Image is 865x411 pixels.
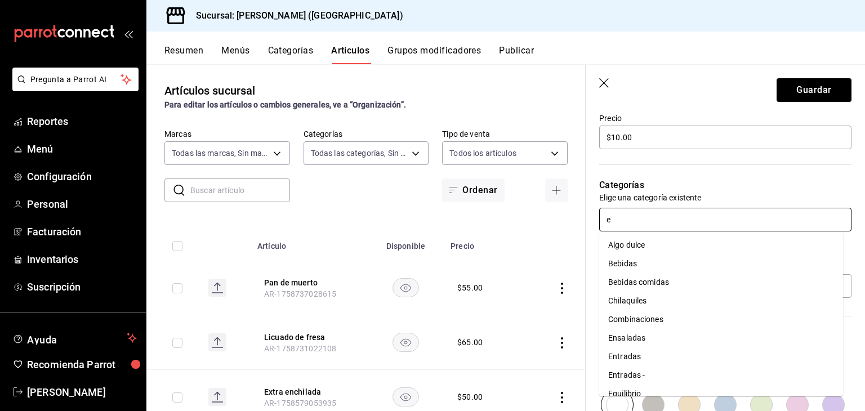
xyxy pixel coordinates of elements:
[27,224,137,239] span: Facturación
[393,278,419,297] button: availability-product
[264,344,336,353] span: AR-1758731022108
[599,126,851,149] input: $0.00
[599,273,843,292] li: Bebidas comidas
[27,169,137,184] span: Configuración
[499,45,534,64] button: Publicar
[444,225,525,261] th: Precio
[331,45,369,64] button: Artículos
[599,178,851,192] p: Categorías
[393,387,419,406] button: availability-product
[457,391,483,403] div: $ 50.00
[556,283,568,294] button: actions
[599,208,851,231] input: Elige una categoría existente
[8,82,139,93] a: Pregunta a Parrot AI
[449,148,516,159] span: Todos los artículos
[164,82,255,99] div: Artículos sucursal
[599,292,843,310] li: Chilaquiles
[599,236,843,254] li: Algo dulce
[599,347,843,366] li: Entradas
[27,141,137,157] span: Menú
[387,45,481,64] button: Grupos modificadores
[190,179,290,202] input: Buscar artículo
[221,45,249,64] button: Menús
[311,148,408,159] span: Todas las categorías, Sin categoría
[264,277,354,288] button: edit-product-location
[268,45,314,64] button: Categorías
[187,9,403,23] h3: Sucursal: [PERSON_NAME] ([GEOGRAPHIC_DATA])
[164,130,290,138] label: Marcas
[599,192,851,203] p: Elige una categoría existente
[27,279,137,294] span: Suscripción
[442,178,504,202] button: Ordenar
[27,385,137,400] span: [PERSON_NAME]
[777,78,851,102] button: Guardar
[264,332,354,343] button: edit-product-location
[457,282,483,293] div: $ 55.00
[30,74,121,86] span: Pregunta a Parrot AI
[124,29,133,38] button: open_drawer_menu
[264,289,336,298] span: AR-1758737028615
[599,385,843,403] li: Equilibrio
[172,148,269,159] span: Todas las marcas, Sin marca
[164,100,406,109] strong: Para editar los artículos o cambios generales, ve a “Organización”.
[27,114,137,129] span: Reportes
[12,68,139,91] button: Pregunta a Parrot AI
[27,252,137,267] span: Inventarios
[27,357,137,372] span: Recomienda Parrot
[599,254,843,273] li: Bebidas
[556,392,568,403] button: actions
[264,386,354,397] button: edit-product-location
[599,329,843,347] li: Ensaladas
[264,399,336,408] span: AR-1758579053935
[27,331,122,345] span: Ayuda
[164,45,203,64] button: Resumen
[599,366,843,385] li: Entradas -
[442,130,568,138] label: Tipo de venta
[251,225,368,261] th: Artículo
[27,196,137,212] span: Personal
[393,333,419,352] button: availability-product
[599,310,843,329] li: Combinaciones
[164,45,865,64] div: navigation tabs
[457,337,483,348] div: $ 65.00
[368,225,444,261] th: Disponible
[304,130,429,138] label: Categorías
[599,114,851,122] label: Precio
[556,337,568,349] button: actions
